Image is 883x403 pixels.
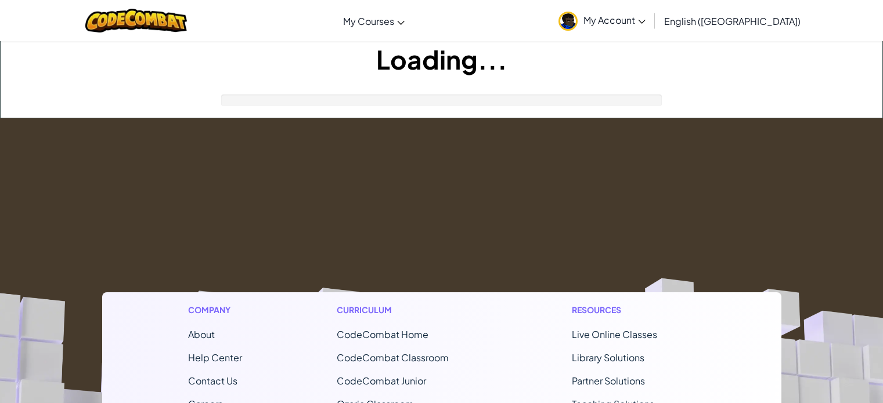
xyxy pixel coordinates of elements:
a: CodeCombat Classroom [337,351,449,364]
h1: Loading... [1,41,882,77]
span: English ([GEOGRAPHIC_DATA]) [664,15,801,27]
h1: Resources [572,304,695,316]
a: Help Center [188,351,242,364]
a: My Account [553,2,651,39]
img: CodeCombat logo [85,9,187,32]
span: Contact Us [188,375,237,387]
a: Live Online Classes [572,328,657,340]
span: My Courses [343,15,394,27]
h1: Company [188,304,242,316]
a: Library Solutions [572,351,644,364]
a: My Courses [337,5,410,37]
span: CodeCombat Home [337,328,428,340]
a: English ([GEOGRAPHIC_DATA]) [658,5,806,37]
img: avatar [558,12,578,31]
span: My Account [583,14,646,26]
a: About [188,328,215,340]
a: Partner Solutions [572,375,645,387]
h1: Curriculum [337,304,477,316]
a: CodeCombat Junior [337,375,426,387]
